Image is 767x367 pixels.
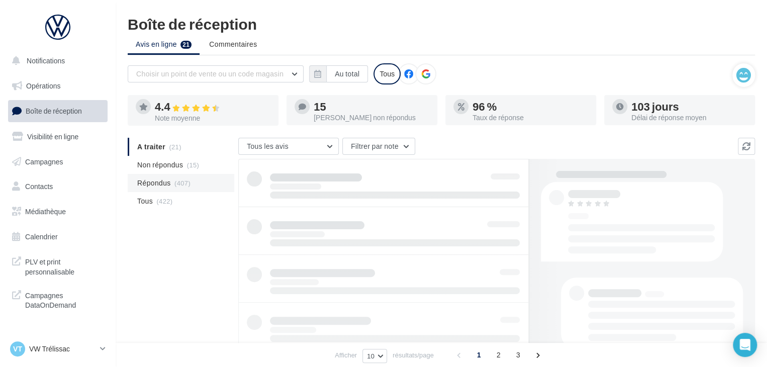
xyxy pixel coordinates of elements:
span: 1 [471,347,487,363]
a: Boîte de réception [6,100,110,122]
span: Campagnes [25,157,63,165]
div: [PERSON_NAME] non répondus [314,114,429,121]
a: Contacts [6,176,110,197]
a: VT VW Trélissac [8,339,108,358]
span: 3 [510,347,526,363]
span: Campagnes DataOnDemand [25,289,104,310]
span: Répondus [137,178,171,188]
button: Choisir un point de vente ou un code magasin [128,65,304,82]
button: Au total [309,65,368,82]
a: Campagnes [6,151,110,172]
span: 2 [491,347,507,363]
span: (407) [174,179,190,187]
a: Opérations [6,75,110,97]
p: VW Trélissac [29,344,96,354]
span: Boîte de réception [26,107,82,115]
span: Médiathèque [25,207,66,216]
span: Tous les avis [247,142,289,150]
span: PLV et print personnalisable [25,255,104,277]
a: Visibilité en ligne [6,126,110,147]
div: 96 % [472,101,588,112]
div: Note moyenne [155,115,270,122]
span: Opérations [26,81,60,90]
span: (15) [187,161,199,169]
div: Tous [373,63,401,84]
span: Calendrier [25,232,58,241]
div: Boîte de réception [128,16,755,31]
span: Afficher [335,350,357,360]
div: 103 jours [631,101,747,112]
button: Notifications [6,50,106,71]
span: (422) [156,197,172,205]
span: VT [13,344,22,354]
span: Commentaires [209,40,257,48]
a: Campagnes DataOnDemand [6,285,110,314]
a: PLV et print personnalisable [6,251,110,281]
span: Non répondus [137,160,183,170]
button: Filtrer par note [342,138,415,155]
span: résultats/page [393,350,434,360]
span: Contacts [25,182,53,191]
a: Médiathèque [6,201,110,222]
span: Visibilité en ligne [27,132,78,141]
button: Au total [326,65,368,82]
span: Choisir un point de vente ou un code magasin [136,69,283,78]
div: 15 [314,101,429,112]
button: 10 [362,349,387,363]
button: Tous les avis [238,138,339,155]
div: Open Intercom Messenger [733,333,757,357]
div: Délai de réponse moyen [631,114,747,121]
span: Notifications [27,56,65,65]
span: Tous [137,196,153,206]
span: 10 [367,352,374,360]
div: 4.4 [155,101,270,113]
div: Taux de réponse [472,114,588,121]
a: Calendrier [6,226,110,247]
